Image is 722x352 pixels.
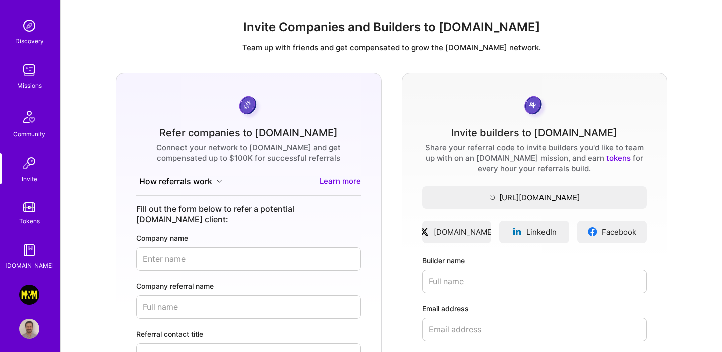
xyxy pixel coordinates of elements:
div: Refer companies to [DOMAIN_NAME] [159,128,338,138]
img: facebookLogo [587,227,598,237]
a: Morgan & Morgan: Medical Chronology Acceleration [17,285,42,305]
a: tokens [606,153,631,163]
div: Share your referral code to invite builders you'd like to team up with on an [DOMAIN_NAME] missio... [422,142,647,174]
img: guide book [19,240,39,260]
img: discovery [19,16,39,36]
a: LinkedIn [499,221,569,243]
input: Full name [422,270,647,293]
img: xLogo [419,227,430,237]
div: Community [13,129,45,139]
div: Invite builders to [DOMAIN_NAME] [451,128,617,138]
label: Email address [422,303,647,314]
img: purpleCoin [236,93,262,120]
button: How referrals work [136,175,225,187]
a: [DOMAIN_NAME] [422,221,492,243]
a: Learn more [320,175,361,187]
img: User Avatar [19,319,39,339]
label: Company referral name [136,281,361,291]
div: Discovery [15,36,44,46]
div: Missions [17,80,42,91]
span: [DOMAIN_NAME] [434,227,494,237]
div: Fill out the form below to refer a potential [DOMAIN_NAME] client: [136,204,361,225]
div: Connect your network to [DOMAIN_NAME] and get compensated up to $100K for successful referrals [136,142,361,163]
h1: Invite Companies and Builders to [DOMAIN_NAME] [69,20,714,35]
p: Team up with friends and get compensated to grow the [DOMAIN_NAME] network. [69,42,714,53]
div: Tokens [19,216,40,226]
div: [DOMAIN_NAME] [5,260,54,271]
label: Builder name [422,255,647,266]
label: Company name [136,233,361,243]
img: linkedinLogo [512,227,522,237]
a: Facebook [577,221,647,243]
input: Email address [422,318,647,341]
div: Invite [22,173,37,184]
input: Full name [136,295,361,319]
img: Morgan & Morgan: Medical Chronology Acceleration [19,285,39,305]
button: [URL][DOMAIN_NAME] [422,186,647,209]
a: User Avatar [17,319,42,339]
img: tokens [23,202,35,212]
img: Community [17,105,41,129]
label: Referral contact title [136,329,361,339]
span: [URL][DOMAIN_NAME] [422,192,647,203]
img: grayCoin [521,93,548,120]
span: Facebook [602,227,636,237]
input: Enter name [136,247,361,271]
img: teamwork [19,60,39,80]
img: Invite [19,153,39,173]
span: LinkedIn [526,227,557,237]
